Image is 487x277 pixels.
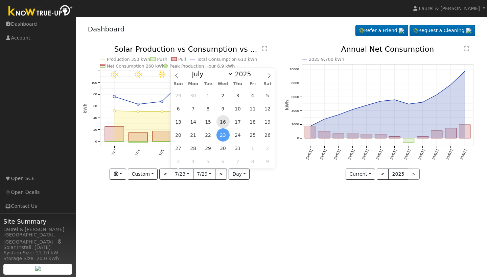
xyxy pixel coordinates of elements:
[114,45,257,53] text: Solar Production vs Consumption vs ...
[202,142,215,155] span: July 29, 2025
[137,103,139,106] circle: onclick=""
[202,155,215,168] span: August 5, 2025
[231,102,244,115] span: July 10, 2025
[172,89,185,102] span: June 29, 2025
[158,149,164,156] text: 7/25
[107,64,165,69] text: Net Consumption 260 kWh
[186,82,201,86] span: Mon
[3,255,72,262] div: Storage Size: 20.0 kWh
[187,142,200,155] span: July 28, 2025
[355,25,408,36] a: Refer a Friend
[91,81,97,84] text: 100
[111,71,118,78] i: 7/23 - Clear
[346,169,375,180] button: Current
[460,149,467,160] text: [DATE]
[323,118,326,121] circle: onclick=""
[246,89,259,102] span: July 4, 2025
[107,57,150,62] text: Production 353 kWh
[309,57,344,62] text: 2025 9,700 kWh
[231,128,244,142] span: July 24, 2025
[260,82,275,86] span: Sat
[113,109,116,112] circle: onclick=""
[83,104,88,114] text: kWh
[292,123,299,126] text: 2000
[319,131,330,138] rect: onclick=""
[3,226,72,233] div: Laurel & [PERSON_NAME]
[375,134,386,138] rect: onclick=""
[189,70,233,78] select: Month
[172,102,185,115] span: July 6, 2025
[159,71,165,78] i: 7/25 - Clear
[196,57,257,62] text: Total Consumption 613 kWh
[93,128,97,131] text: 20
[261,102,274,115] span: July 12, 2025
[135,71,141,78] i: 7/24 - Clear
[305,126,316,138] rect: onclick=""
[216,142,230,155] span: July 30, 2025
[35,266,41,271] img: retrieve
[292,95,299,99] text: 6000
[285,100,289,110] text: kWh
[88,25,125,33] a: Dashboard
[216,102,230,115] span: July 9, 2025
[403,149,411,160] text: [DATE]
[361,134,372,138] rect: onclick=""
[178,57,186,62] text: Pull
[171,169,193,180] button: 7/23
[261,155,274,168] span: August 9, 2025
[379,100,382,103] circle: onclick=""
[337,114,340,116] circle: onclick=""
[231,142,244,155] span: July 31, 2025
[93,104,97,108] text: 60
[202,128,215,142] span: July 22, 2025
[3,244,72,251] div: Solar Install: [DATE]
[172,128,185,142] span: July 20, 2025
[466,28,471,33] img: retrieve
[297,136,299,140] text: 0
[389,137,400,138] rect: onclick=""
[171,82,186,86] span: Sun
[246,102,259,115] span: July 11, 2025
[362,149,369,160] text: [DATE]
[347,133,358,138] rect: onclick=""
[351,108,354,111] circle: onclick=""
[129,133,147,142] rect: onclick=""
[309,125,312,128] circle: onclick=""
[388,169,408,180] button: 2025
[365,104,368,107] circle: onclick=""
[261,142,274,155] span: August 2, 2025
[261,89,274,102] span: July 5, 2025
[202,89,215,102] span: July 1, 2025
[446,149,454,160] text: [DATE]
[113,95,116,98] circle: onclick=""
[399,28,404,33] img: retrieve
[305,149,313,160] text: [DATE]
[202,102,215,115] span: July 8, 2025
[246,142,259,155] span: August 1, 2025
[202,115,215,128] span: July 15, 2025
[419,6,480,11] span: Laurel & [PERSON_NAME]
[292,109,299,112] text: 4000
[410,25,475,36] a: Request a Cleaning
[319,149,327,160] text: [DATE]
[159,169,171,180] button: <
[347,149,355,160] text: [DATE]
[152,131,171,142] rect: onclick=""
[261,115,274,128] span: July 19, 2025
[169,64,235,69] text: Peak Production Hour 6.9 kWh
[464,46,469,51] text: 
[111,149,117,156] text: 7/23
[216,155,230,168] span: August 6, 2025
[231,115,244,128] span: July 17, 2025
[333,134,344,138] rect: onclick=""
[333,149,341,160] text: [DATE]
[172,155,185,168] span: August 3, 2025
[403,138,414,143] rect: onclick=""
[187,115,200,128] span: July 14, 2025
[187,128,200,142] span: July 21, 2025
[215,169,227,180] button: >
[261,128,274,142] span: July 26, 2025
[262,46,267,51] text: 
[137,110,139,113] circle: onclick=""
[233,70,257,78] input: Year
